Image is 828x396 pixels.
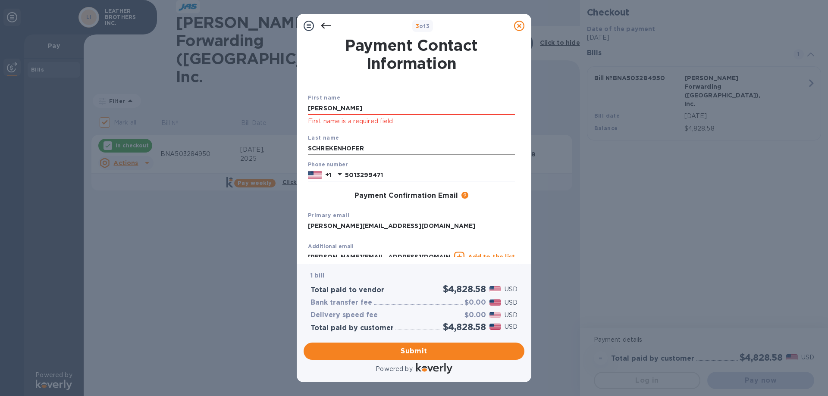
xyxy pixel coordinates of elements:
img: USD [489,324,501,330]
p: USD [505,298,517,307]
span: Submit [310,346,517,356]
h3: $0.00 [464,311,486,319]
img: US [308,170,322,180]
img: USD [489,286,501,292]
input: Enter additional email [308,250,451,263]
b: of 3 [416,23,430,29]
u: Add to the list [468,253,515,260]
label: Phone number [308,162,348,168]
img: USD [489,312,501,318]
b: Last name [308,134,339,141]
h3: Total paid by customer [310,324,394,332]
input: Enter your last name [308,142,515,155]
img: Logo [416,363,452,374]
b: 1 bill [310,272,324,279]
p: First name is a required field [308,116,515,126]
b: Primary email [308,212,349,218]
h3: $0.00 [464,299,486,307]
h3: Total paid to vendor [310,286,384,294]
p: USD [505,322,517,331]
span: 3 [416,23,419,29]
input: Enter your first name [308,102,515,115]
h3: Payment Confirmation Email [354,192,458,200]
h2: $4,828.58 [443,284,486,294]
p: +1 [325,171,331,179]
p: Powered by [376,365,412,374]
h1: Payment Contact Information [308,36,515,72]
button: Submit [304,343,524,360]
input: Enter your phone number [345,168,515,181]
h3: Delivery speed fee [310,311,378,319]
h3: Bank transfer fee [310,299,372,307]
h2: $4,828.58 [443,321,486,332]
b: First name [308,94,340,101]
input: Enter your primary name [308,220,515,233]
img: USD [489,299,501,306]
p: USD [505,285,517,294]
p: USD [505,311,517,320]
label: Additional email [308,244,354,249]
